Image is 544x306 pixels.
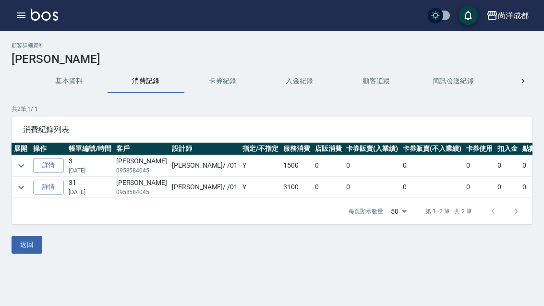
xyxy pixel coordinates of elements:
td: Y [240,155,281,176]
th: 卡券販賣(入業績) [344,143,400,155]
th: 店販消費 [313,143,344,155]
td: 3100 [281,177,313,198]
td: 0 [495,155,520,176]
h3: [PERSON_NAME] [12,52,532,66]
button: 基本資料 [31,70,108,93]
p: [DATE] [69,188,111,196]
td: Y [240,177,281,198]
td: [PERSON_NAME] [114,177,169,198]
td: 0 [495,177,520,198]
td: [PERSON_NAME] / /01 [169,177,240,198]
td: 0 [464,155,496,176]
th: 客戶 [114,143,169,155]
th: 卡券販賣(不入業績) [400,143,464,155]
td: 0 [464,177,496,198]
th: 設計師 [169,143,240,155]
th: 卡券使用 [464,143,496,155]
p: 0958584045 [116,166,167,175]
p: [DATE] [69,166,111,175]
td: 0 [400,177,464,198]
th: 扣入金 [495,143,520,155]
th: 操作 [31,143,66,155]
td: 0 [313,155,344,176]
button: 簡訊發送紀錄 [415,70,492,93]
td: 0 [344,177,400,198]
p: 第 1–2 筆 共 2 筆 [425,207,472,216]
td: 0 [344,155,400,176]
button: 返回 [12,236,42,254]
td: [PERSON_NAME] [114,155,169,176]
div: 50 [387,198,410,224]
th: 帳單編號/時間 [66,143,114,155]
td: 0 [400,155,464,176]
div: 尚洋成都 [498,10,529,22]
th: 指定/不指定 [240,143,281,155]
button: 卡券紀錄 [184,70,261,93]
td: [PERSON_NAME] / /01 [169,155,240,176]
p: 共 2 筆, 1 / 1 [12,105,532,113]
td: 31 [66,177,114,198]
button: 顧客追蹤 [338,70,415,93]
a: 詳情 [33,158,64,173]
th: 服務消費 [281,143,313,155]
button: 消費記錄 [108,70,184,93]
td: 3 [66,155,114,176]
button: expand row [14,180,28,195]
td: 0 [313,177,344,198]
button: expand row [14,159,28,173]
th: 展開 [12,143,31,155]
img: Logo [31,9,58,21]
p: 0958584045 [116,188,167,196]
a: 詳情 [33,180,64,195]
h2: 顧客詳細資料 [12,42,532,49]
span: 消費紀錄列表 [23,125,521,135]
td: 1500 [281,155,313,176]
button: 入金紀錄 [261,70,338,93]
button: save [459,6,478,25]
p: 每頁顯示數量 [349,207,383,216]
button: 尚洋成都 [483,6,532,25]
